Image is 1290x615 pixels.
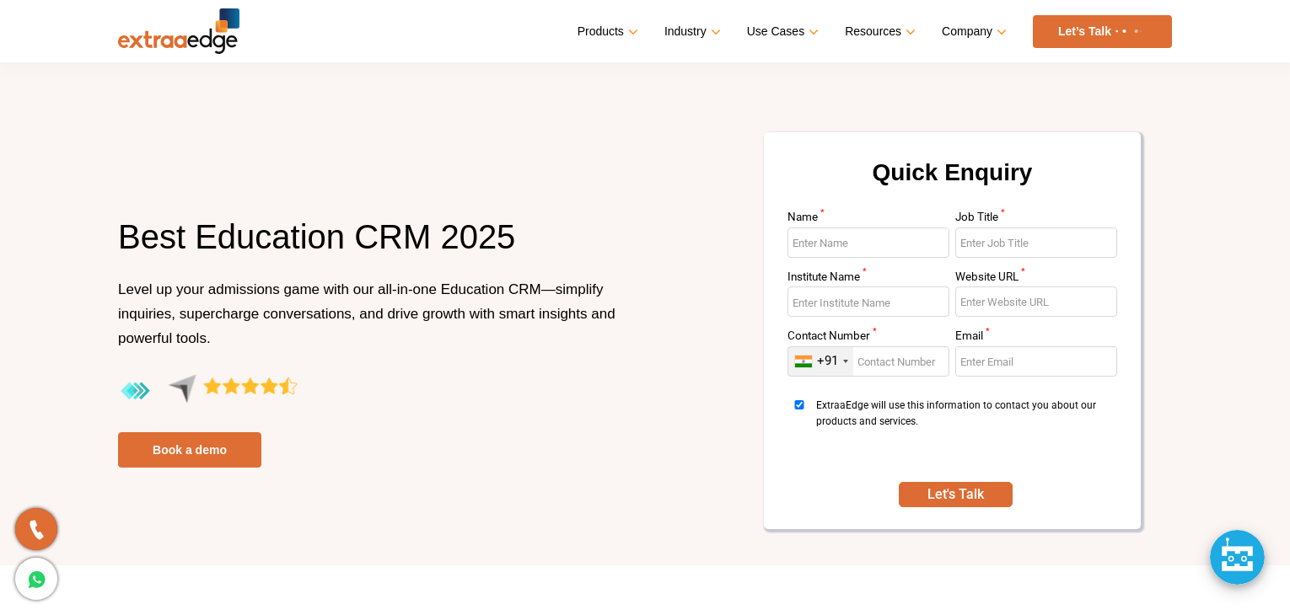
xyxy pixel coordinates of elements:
[787,346,949,377] input: Enter Contact Number
[118,215,632,277] h1: Best Education CRM 2025
[955,330,1117,346] label: Email
[955,227,1117,258] input: Enter Job Title
[118,432,261,468] a: Book a demo
[942,19,1003,44] a: Company
[955,286,1117,317] input: Enter Website URL
[787,330,949,346] label: Contact Number
[788,347,853,376] div: India (भारत): +91
[1033,15,1172,48] a: Let’s Talk
[787,227,949,258] input: Enter Name
[118,281,615,346] span: Level up your admissions game with our all-in-one Education CRM—simplify inquiries, supercharge c...
[787,400,811,409] input: ExtraaEdge will use this information to contact you about our products and services.
[787,286,949,317] input: Enter Institute Name
[787,211,949,227] label: Name
[816,398,1112,461] span: ExtraaEdge will use this information to contact you about our products and services.
[784,152,1121,211] h2: Quick Enquiry
[955,346,1117,377] input: Enter Email
[817,353,838,369] div: +91
[955,211,1117,227] label: Job Title
[118,374,298,409] img: aggregate-rating-by-users
[845,19,912,44] a: Resources
[899,482,1012,507] button: SUBMIT
[578,19,635,44] a: Products
[955,271,1117,287] label: Website URL
[787,271,949,287] label: Institute Name
[1210,530,1265,585] div: Chat
[664,19,718,44] a: Industry
[747,19,815,44] a: Use Cases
